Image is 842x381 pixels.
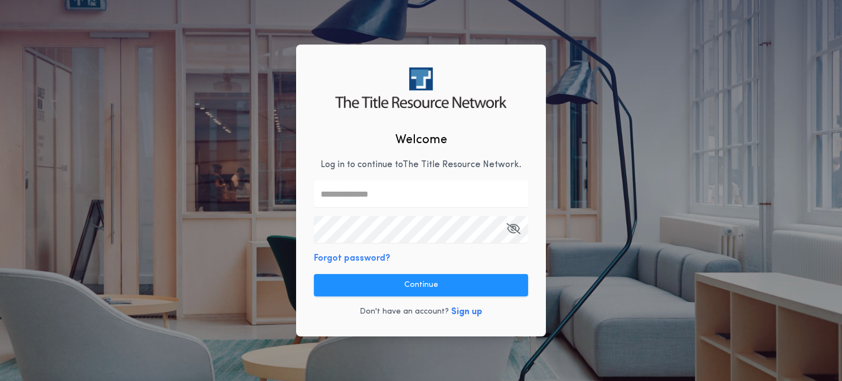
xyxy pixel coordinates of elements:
[314,274,528,296] button: Continue
[360,306,449,317] p: Don't have an account?
[321,158,521,172] p: Log in to continue to The Title Resource Network .
[451,305,482,319] button: Sign up
[314,252,390,265] button: Forgot password?
[395,131,447,149] h2: Welcome
[335,67,506,108] img: logo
